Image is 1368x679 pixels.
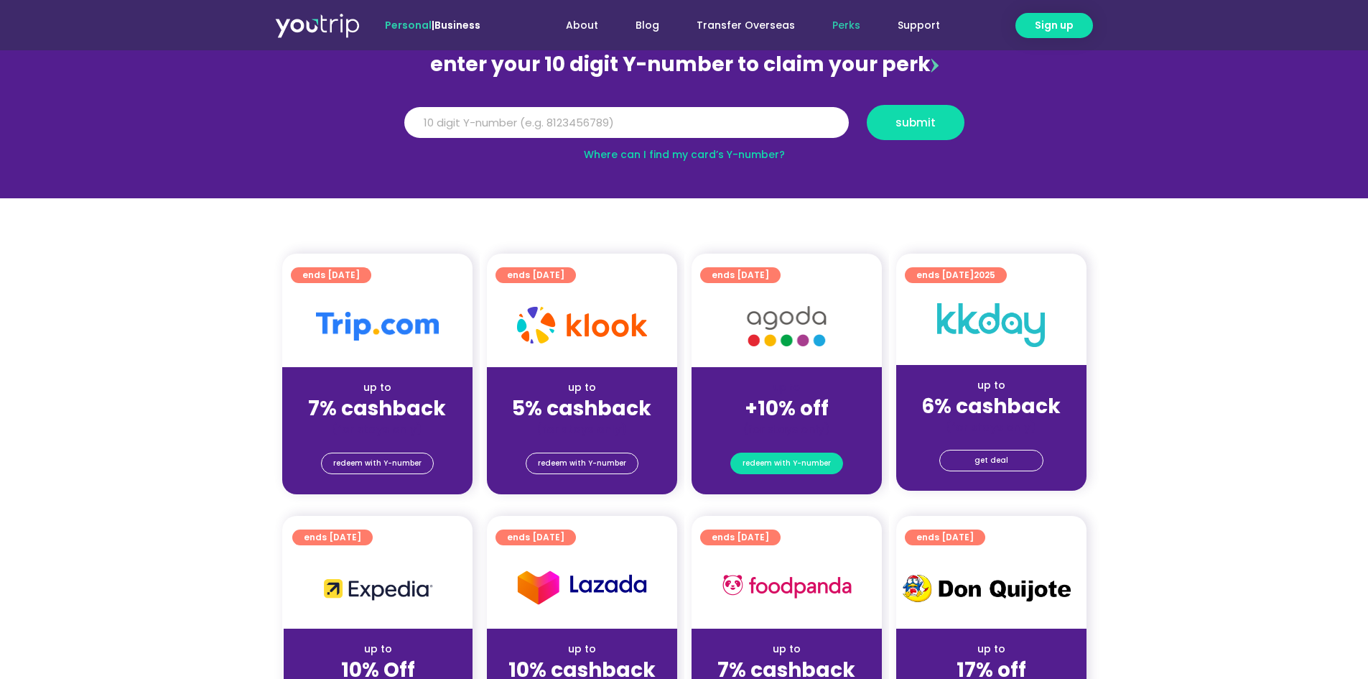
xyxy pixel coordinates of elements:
[974,269,995,281] span: 2025
[974,451,1008,471] span: get deal
[495,530,576,545] a: ends [DATE]
[321,453,434,474] a: redeem with Y-number
[814,12,879,39] a: Perks
[526,453,638,474] a: redeem with Y-number
[1015,13,1093,38] a: Sign up
[939,450,1043,471] a: get deal
[905,530,985,545] a: ends [DATE]
[291,267,371,283] a: ends [DATE]
[507,267,564,283] span: ends [DATE]
[1035,18,1074,33] span: Sign up
[678,12,814,39] a: Transfer Overseas
[333,453,422,474] span: redeem with Y-number
[404,105,964,151] form: Y Number
[498,422,666,437] div: (for stays only)
[498,380,666,395] div: up to
[916,267,995,283] span: ends [DATE]
[908,378,1075,393] div: up to
[304,530,361,545] span: ends [DATE]
[773,380,800,394] span: up to
[921,392,1061,420] strong: 6% cashback
[730,453,843,474] a: redeem with Y-number
[712,530,769,545] span: ends [DATE]
[895,117,936,128] span: submit
[908,642,1075,657] div: up to
[879,12,959,39] a: Support
[507,530,564,545] span: ends [DATE]
[908,420,1075,435] div: (for stays only)
[743,453,831,474] span: redeem with Y-number
[916,530,974,545] span: ends [DATE]
[547,12,617,39] a: About
[584,147,785,162] a: Where can I find my card’s Y-number?
[295,642,461,657] div: up to
[703,422,870,437] div: (for stays only)
[867,105,964,140] button: submit
[495,267,576,283] a: ends [DATE]
[385,18,480,32] span: |
[700,267,781,283] a: ends [DATE]
[512,394,651,422] strong: 5% cashback
[745,394,829,422] strong: +10% off
[617,12,678,39] a: Blog
[294,380,461,395] div: up to
[538,453,626,474] span: redeem with Y-number
[519,12,959,39] nav: Menu
[404,107,849,139] input: 10 digit Y-number (e.g. 8123456789)
[498,642,666,657] div: up to
[905,267,1007,283] a: ends [DATE]2025
[397,46,972,83] div: enter your 10 digit Y-number to claim your perk
[292,530,373,545] a: ends [DATE]
[302,267,360,283] span: ends [DATE]
[294,422,461,437] div: (for stays only)
[712,267,769,283] span: ends [DATE]
[703,642,870,657] div: up to
[700,530,781,545] a: ends [DATE]
[385,18,432,32] span: Personal
[308,394,446,422] strong: 7% cashback
[434,18,480,32] a: Business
